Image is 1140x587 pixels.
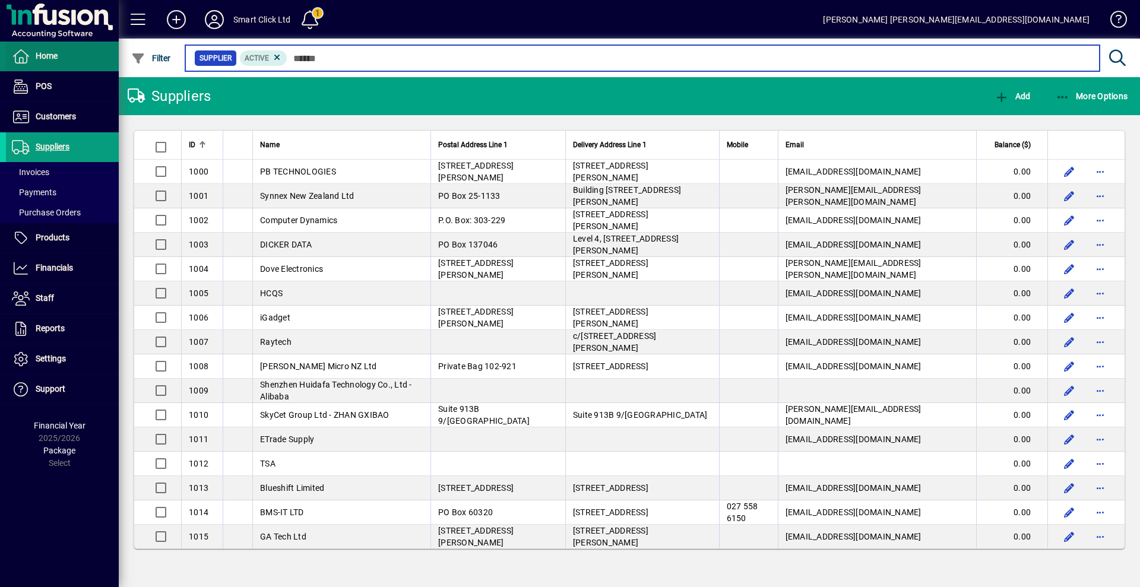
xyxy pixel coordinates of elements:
[6,223,119,253] a: Products
[189,191,208,201] span: 1001
[128,87,211,106] div: Suppliers
[240,50,287,66] mat-chip: Activation Status: Active
[1060,259,1079,278] button: Edit
[1060,235,1079,254] button: Edit
[1091,162,1110,181] button: More options
[438,361,517,371] span: Private Bag 102-921
[260,410,389,420] span: SkyCet Group Ltd - ZHAN GXIBAO
[573,307,648,328] span: [STREET_ADDRESS][PERSON_NAME]
[1060,284,1079,303] button: Edit
[12,208,81,217] span: Purchase Orders
[128,47,174,69] button: Filter
[36,323,65,333] span: Reports
[1091,527,1110,546] button: More options
[1101,2,1125,41] a: Knowledge Base
[189,337,208,347] span: 1007
[786,288,921,298] span: [EMAIL_ADDRESS][DOMAIN_NAME]
[6,375,119,404] a: Support
[976,500,1047,525] td: 0.00
[573,331,657,353] span: c/[STREET_ADDRESS][PERSON_NAME]
[1091,503,1110,522] button: More options
[786,337,921,347] span: [EMAIL_ADDRESS][DOMAIN_NAME]
[260,288,283,298] span: HCQS
[131,53,171,63] span: Filter
[189,167,208,176] span: 1000
[786,361,921,371] span: [EMAIL_ADDRESS][DOMAIN_NAME]
[1091,235,1110,254] button: More options
[976,379,1047,403] td: 0.00
[1060,186,1079,205] button: Edit
[6,102,119,132] a: Customers
[189,410,208,420] span: 1010
[1060,454,1079,473] button: Edit
[260,483,324,493] span: Blueshift Limited
[438,215,505,225] span: P.O. Box: 303-229
[189,240,208,249] span: 1003
[36,384,65,394] span: Support
[976,354,1047,379] td: 0.00
[438,404,530,426] span: Suite 913B 9/[GEOGRAPHIC_DATA]
[233,10,291,29] div: Smart Click Ltd
[189,215,208,225] span: 1002
[260,215,337,225] span: Computer Dynamics
[786,434,921,444] span: [EMAIL_ADDRESS][DOMAIN_NAME]
[976,281,1047,306] td: 0.00
[786,313,921,322] span: [EMAIL_ADDRESS][DOMAIN_NAME]
[260,138,423,151] div: Name
[6,284,119,313] a: Staff
[189,386,208,395] span: 1009
[976,476,1047,500] td: 0.00
[189,313,208,322] span: 1006
[1091,211,1110,230] button: More options
[1091,284,1110,303] button: More options
[36,51,58,61] span: Home
[438,483,514,493] span: [STREET_ADDRESS]
[786,185,921,207] span: [PERSON_NAME][EMAIL_ADDRESS][PERSON_NAME][DOMAIN_NAME]
[36,354,66,363] span: Settings
[260,434,314,444] span: ETrade Supply
[34,421,85,430] span: Financial Year
[189,459,208,468] span: 1012
[189,264,208,274] span: 1004
[1060,381,1079,400] button: Edit
[6,162,119,182] a: Invoices
[786,167,921,176] span: [EMAIL_ADDRESS][DOMAIN_NAME]
[189,434,208,444] span: 1011
[36,112,76,121] span: Customers
[260,191,354,201] span: Synnex New Zealand Ltd
[1060,478,1079,497] button: Edit
[260,167,336,176] span: PB TECHNOLOGIES
[43,446,75,455] span: Package
[992,85,1033,107] button: Add
[1091,454,1110,473] button: More options
[438,258,514,280] span: [STREET_ADDRESS][PERSON_NAME]
[189,507,208,517] span: 1014
[6,253,119,283] a: Financials
[6,182,119,202] a: Payments
[438,138,508,151] span: Postal Address Line 1
[438,307,514,328] span: [STREET_ADDRESS][PERSON_NAME]
[995,91,1030,101] span: Add
[12,188,56,197] span: Payments
[727,502,758,523] span: 027 558 6150
[36,233,69,242] span: Products
[6,344,119,374] a: Settings
[573,138,647,151] span: Delivery Address Line 1
[189,361,208,371] span: 1008
[36,142,69,151] span: Suppliers
[976,403,1047,427] td: 0.00
[189,483,208,493] span: 1013
[438,191,501,201] span: PO Box 25-1133
[976,233,1047,257] td: 0.00
[573,185,681,207] span: Building [STREET_ADDRESS][PERSON_NAME]
[260,313,290,322] span: iGadget
[984,138,1041,151] div: Balance ($)
[6,72,119,101] a: POS
[1060,332,1079,351] button: Edit
[976,208,1047,233] td: 0.00
[727,138,748,151] span: Mobile
[438,507,493,517] span: PO Box 60320
[189,138,216,151] div: ID
[260,507,304,517] span: BMS-IT LTD
[1060,503,1079,522] button: Edit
